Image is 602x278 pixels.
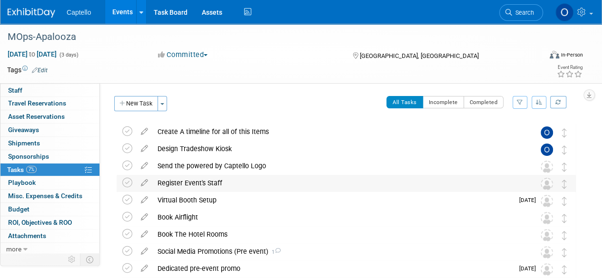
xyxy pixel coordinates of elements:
span: Staff [8,86,22,94]
i: Move task [562,214,567,223]
a: Giveaways [0,124,99,136]
span: Budget [8,205,30,213]
a: Budget [0,203,99,216]
div: Register Event's Staff [153,175,522,191]
a: ROI, Objectives & ROO [0,216,99,229]
span: Tasks [7,166,37,173]
a: Misc. Expenses & Credits [0,190,99,202]
a: Travel Reservations [0,97,99,110]
span: 7% [26,166,37,173]
img: ExhibitDay [8,8,55,18]
div: In-Person [561,51,583,58]
a: edit [136,127,153,136]
div: Book The Hotel Rooms [153,226,522,242]
a: Staff [0,84,99,97]
span: Captello [67,9,91,16]
img: Owen Ellison [555,3,573,21]
a: Asset Reservations [0,110,99,123]
button: Completed [464,96,504,108]
img: Unassigned [541,263,553,276]
a: edit [136,230,153,239]
span: ROI, Objectives & ROO [8,219,72,226]
img: Unassigned [541,161,553,173]
a: edit [136,247,153,256]
a: Sponsorships [0,150,99,163]
a: Tasks7% [0,163,99,176]
div: Book Airflight [153,209,522,225]
td: Tags [7,65,48,75]
button: Incomplete [423,96,464,108]
span: Sponsorships [8,153,49,160]
i: Move task [562,248,567,257]
img: Owen Ellison [541,126,553,139]
span: Misc. Expenses & Credits [8,192,82,200]
img: Unassigned [541,212,553,224]
span: Search [512,9,534,16]
a: edit [136,264,153,273]
i: Move task [562,265,567,274]
span: Attachments [8,232,46,240]
a: edit [136,179,153,187]
a: edit [136,213,153,221]
img: Owen Ellison [541,144,553,156]
span: Travel Reservations [8,99,66,107]
span: more [6,245,21,253]
i: Move task [562,145,567,154]
i: Move task [562,197,567,206]
div: Virtual Booth Setup [153,192,513,208]
span: [GEOGRAPHIC_DATA], [GEOGRAPHIC_DATA] [359,52,478,59]
span: 1 [268,249,281,255]
a: Edit [32,67,48,74]
button: New Task [114,96,158,111]
div: Create A timeline for all of this Items [153,124,522,140]
a: Playbook [0,176,99,189]
span: (3 days) [59,52,79,58]
div: Send the powered by Captello Logo [153,158,522,174]
button: All Tasks [386,96,423,108]
a: more [0,243,99,256]
a: Attachments [0,230,99,242]
div: Social Media Promotions (Pre event) [153,243,522,259]
span: [DATE] [519,265,541,272]
a: Shipments [0,137,99,150]
a: edit [136,144,153,153]
td: Personalize Event Tab Strip [64,253,80,266]
div: Dedicated pre-event promo [153,260,513,277]
img: Unassigned [541,195,553,207]
a: Refresh [550,96,566,108]
i: Move task [562,180,567,189]
img: Format-Inperson.png [550,51,559,58]
img: Unassigned [541,229,553,241]
div: Event Format [499,49,583,64]
span: to [28,50,37,58]
button: Committed [155,50,211,60]
span: Playbook [8,179,36,186]
div: MOps-Apalooza [4,29,534,46]
img: Unassigned [541,178,553,190]
i: Move task [562,163,567,172]
span: Asset Reservations [8,113,65,120]
a: edit [136,162,153,170]
span: Giveaways [8,126,39,134]
i: Move task [562,128,567,137]
a: Search [499,4,543,21]
div: Design Tradeshow Kiosk [153,141,522,157]
i: Move task [562,231,567,240]
td: Toggle Event Tabs [80,253,100,266]
img: Unassigned [541,246,553,259]
span: Shipments [8,139,40,147]
span: [DATE] [519,197,541,203]
a: edit [136,196,153,204]
span: [DATE] [DATE] [7,50,57,58]
div: Event Rating [557,65,582,70]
